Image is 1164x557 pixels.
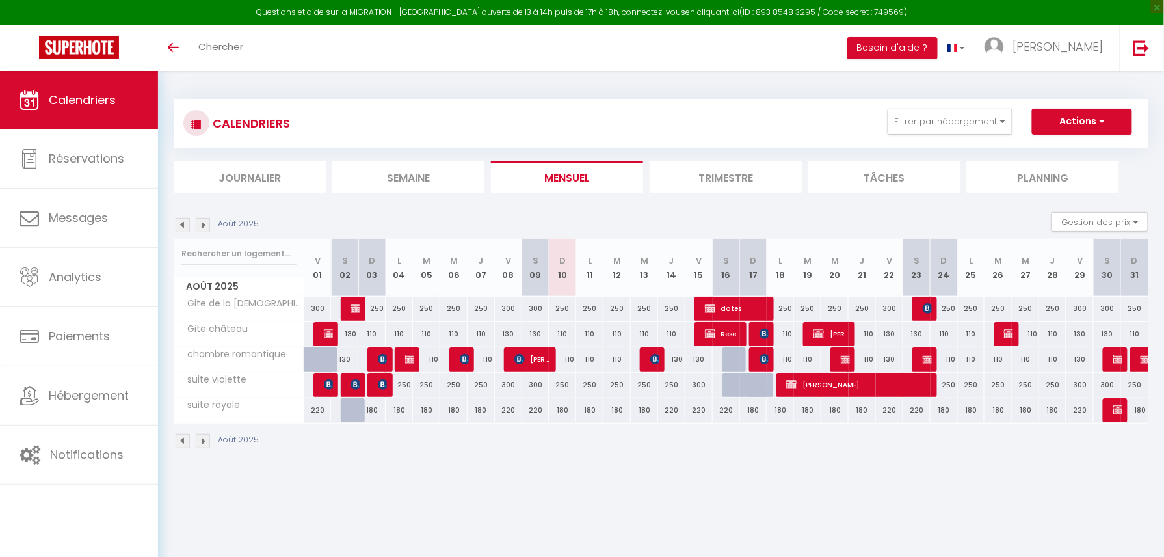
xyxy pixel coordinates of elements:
div: 110 [931,322,958,346]
span: [PERSON_NAME] [351,296,360,321]
div: 250 [958,373,985,397]
div: 130 [331,322,358,346]
div: 250 [576,373,603,397]
div: 250 [849,297,876,321]
div: 250 [1121,297,1148,321]
abbr: D [750,254,756,267]
div: 130 [1094,322,1121,346]
div: 300 [876,297,903,321]
abbr: M [831,254,839,267]
div: 110 [1012,322,1039,346]
li: Semaine [332,161,484,193]
div: 300 [1094,297,1121,321]
span: [PERSON_NAME] [1113,347,1122,372]
th: 01 [304,239,332,297]
div: 180 [631,398,658,422]
abbr: S [533,254,538,267]
div: 220 [658,398,685,422]
span: Août 2025 [174,277,304,296]
th: 03 [358,239,386,297]
th: 17 [740,239,767,297]
div: 250 [631,297,658,321]
th: 24 [931,239,958,297]
abbr: S [914,254,919,267]
span: [PERSON_NAME] [841,347,850,372]
li: Tâches [808,161,960,193]
th: 14 [658,239,685,297]
div: 250 [767,297,794,321]
span: Analytics [49,269,101,285]
abbr: D [369,254,375,267]
div: 110 [386,322,413,346]
th: 16 [713,239,740,297]
th: 26 [985,239,1012,297]
span: [PERSON_NAME] [351,372,360,397]
div: 130 [876,322,903,346]
th: 06 [440,239,468,297]
h3: CALENDRIERS [209,109,290,138]
span: Réservations [49,150,124,167]
th: 10 [549,239,576,297]
div: 250 [358,297,386,321]
div: 110 [767,322,794,346]
div: 110 [1012,347,1039,372]
abbr: M [450,254,458,267]
abbr: V [696,254,702,267]
div: 180 [958,398,985,422]
div: 110 [849,322,876,346]
a: Chercher [189,25,253,71]
div: 250 [1121,373,1148,397]
abbr: L [588,254,592,267]
div: 110 [931,347,958,372]
div: 250 [1039,373,1066,397]
div: 300 [1066,373,1094,397]
div: 180 [576,398,603,422]
div: 180 [549,398,576,422]
div: 250 [985,297,1012,321]
th: 07 [468,239,495,297]
th: 22 [876,239,903,297]
div: 110 [631,322,658,346]
div: 110 [958,322,985,346]
li: Journalier [174,161,326,193]
abbr: M [804,254,812,267]
span: [PERSON_NAME] [460,347,469,372]
div: 110 [849,347,876,372]
li: Planning [967,161,1119,193]
span: Messages [49,210,108,226]
div: 250 [413,297,440,321]
span: [PERSON_NAME] [760,321,769,346]
span: Paiements [49,328,110,344]
p: Août 2025 [218,434,259,446]
th: 20 [821,239,849,297]
th: 29 [1066,239,1094,297]
div: 220 [903,398,931,422]
div: 110 [413,347,440,372]
span: [PERSON_NAME] [1004,321,1013,346]
div: 250 [603,297,631,321]
abbr: D [559,254,566,267]
div: 180 [985,398,1012,422]
th: 04 [386,239,413,297]
th: 09 [522,239,549,297]
div: 110 [549,322,576,346]
div: 130 [522,322,549,346]
div: 180 [767,398,794,422]
div: 110 [1039,322,1066,346]
div: 250 [1012,297,1039,321]
div: 300 [1094,373,1121,397]
span: [PERSON_NAME] [514,347,551,372]
div: 130 [903,322,931,346]
div: 180 [821,398,849,422]
th: 25 [958,239,985,297]
li: Trimestre [650,161,802,193]
div: 250 [549,373,576,397]
div: 300 [685,373,713,397]
th: 30 [1094,239,1121,297]
div: 130 [331,347,358,372]
div: 250 [468,373,495,397]
th: 21 [849,239,876,297]
div: 130 [1066,322,1094,346]
img: ... [985,37,1004,57]
span: Alice Hotellier [378,372,387,397]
